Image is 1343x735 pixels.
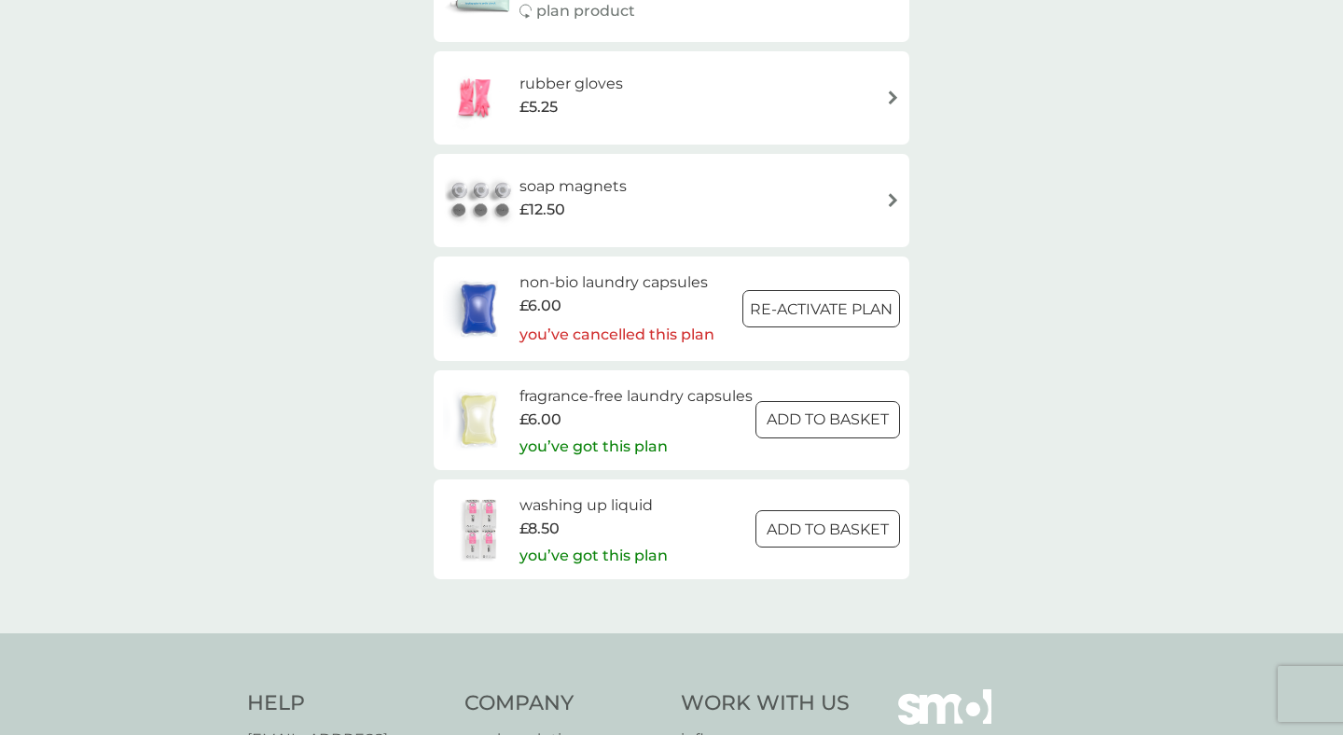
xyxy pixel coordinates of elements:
h4: Work With Us [681,689,850,718]
span: £5.25 [519,95,558,119]
img: arrow right [886,90,900,104]
img: soap magnets [443,168,519,233]
p: you’ve cancelled this plan [519,323,714,347]
img: arrow right [886,193,900,207]
h6: fragrance-free laundry capsules [519,384,753,409]
h4: Help [247,689,446,718]
button: Re-activate Plan [742,290,900,327]
h6: non-bio laundry capsules [519,270,714,295]
img: washing up liquid [443,496,519,562]
span: £12.50 [519,198,565,222]
button: ADD TO BASKET [755,401,900,438]
p: you’ve got this plan [519,544,668,568]
span: £6.00 [519,408,561,432]
p: ADD TO BASKET [767,408,889,432]
h6: soap magnets [519,174,627,199]
h4: Company [464,689,663,718]
p: Re-activate Plan [750,298,893,322]
button: ADD TO BASKET [755,510,900,548]
img: rubber gloves [443,65,508,131]
p: ADD TO BASKET [767,518,889,542]
h6: rubber gloves [519,72,623,96]
span: £6.00 [519,294,561,318]
p: you’ve got this plan [519,435,668,459]
img: non-bio laundry capsules [443,276,514,341]
span: £8.50 [519,517,560,541]
h6: washing up liquid [519,493,668,518]
img: fragrance-free laundry capsules [443,387,514,452]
